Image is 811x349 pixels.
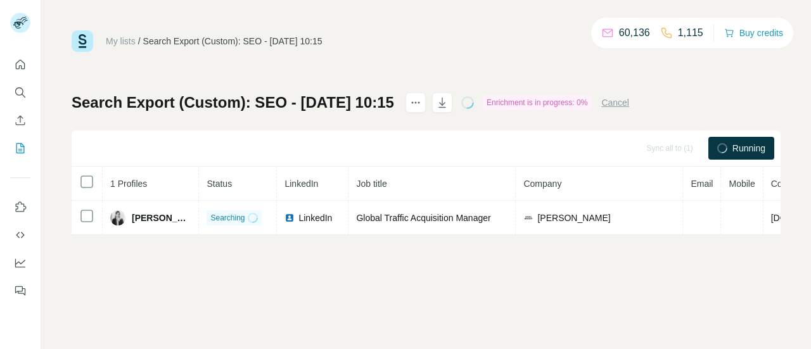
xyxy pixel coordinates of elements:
span: Email [691,179,713,189]
p: 60,136 [619,25,650,41]
div: Search Export (Custom): SEO - [DATE] 10:15 [143,35,322,48]
p: 1,115 [678,25,703,41]
span: Status [207,179,232,189]
button: Feedback [10,279,30,302]
img: company-logo [523,213,533,223]
span: Mobile [729,179,755,189]
button: My lists [10,137,30,160]
button: Quick start [10,53,30,76]
button: Search [10,81,30,104]
span: Global Traffic Acquisition Manager [356,213,490,223]
img: Surfe Logo [72,30,93,52]
img: Avatar [110,210,125,225]
img: LinkedIn logo [284,213,295,223]
button: Cancel [601,96,629,109]
a: My lists [106,36,136,46]
div: Enrichment is in progress: 0% [483,95,591,110]
button: Buy credits [724,24,783,42]
button: Use Surfe on LinkedIn [10,196,30,219]
span: LinkedIn [284,179,318,189]
span: LinkedIn [298,212,332,224]
button: Use Surfe API [10,224,30,246]
span: Searching [210,212,245,224]
button: actions [405,92,426,113]
span: 1 Profiles [110,179,147,189]
span: [PERSON_NAME] [537,212,610,224]
span: Job title [356,179,386,189]
span: Running [732,142,765,155]
button: Dashboard [10,251,30,274]
span: [PERSON_NAME] [132,212,191,224]
li: / [138,35,141,48]
span: Company [523,179,561,189]
button: Enrich CSV [10,109,30,132]
h1: Search Export (Custom): SEO - [DATE] 10:15 [72,92,394,113]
